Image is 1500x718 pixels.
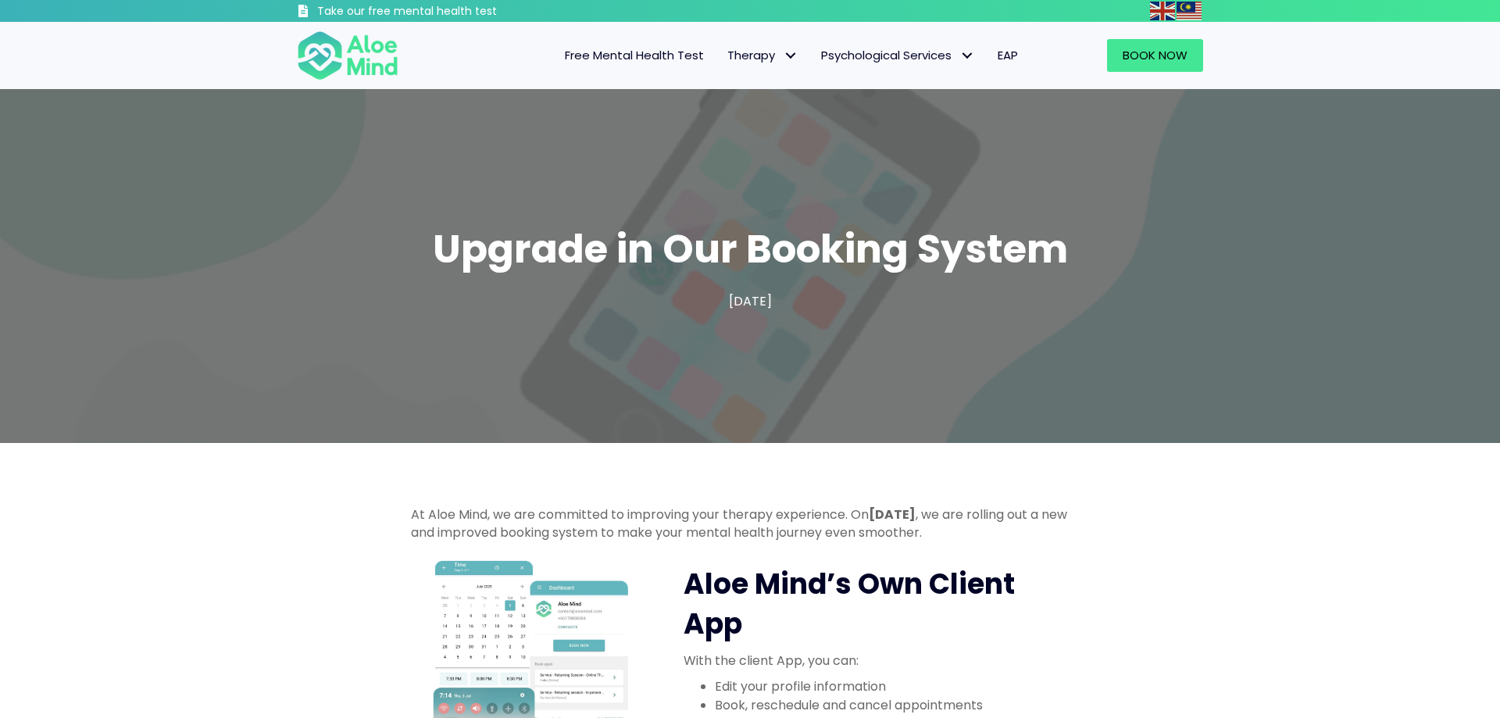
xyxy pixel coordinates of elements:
[779,45,802,67] span: Therapy: submenu
[553,39,716,72] a: Free Mental Health Test
[419,39,1030,72] nav: Menu
[565,47,704,63] span: Free Mental Health Test
[297,30,398,81] img: Aloe mind Logo
[955,45,978,67] span: Psychological Services: submenu
[716,39,809,72] a: TherapyTherapy: submenu
[411,505,1089,541] p: At Aloe Mind, we are committed to improving your therapy experience. On , we are rolling out a ne...
[1177,2,1203,20] a: Malay
[998,47,1018,63] span: EAP
[1107,39,1203,72] a: Book Now
[1177,2,1202,20] img: ms
[1150,2,1175,20] img: en
[729,292,772,310] span: [DATE]
[317,4,580,20] h3: Take our free mental health test
[684,565,1054,644] h2: Aloe Mind’s Own Client App
[433,221,1068,277] span: Upgrade in Our Booking System
[869,505,916,523] strong: [DATE]
[715,677,1054,695] li: Edit your profile information
[1150,2,1177,20] a: English
[297,4,580,22] a: Take our free mental health test
[821,47,974,63] span: Psychological Services
[715,696,1054,714] li: Book, reschedule and cancel appointments
[727,47,798,63] span: Therapy
[809,39,986,72] a: Psychological ServicesPsychological Services: submenu
[986,39,1030,72] a: EAP
[684,652,1054,670] p: With the client App, you can:
[1123,47,1187,63] span: Book Now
